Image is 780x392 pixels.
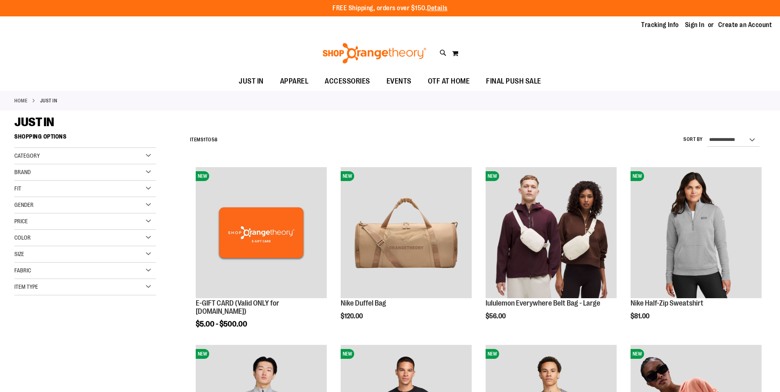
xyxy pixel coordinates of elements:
a: JUST IN [231,72,272,91]
a: Sign In [685,20,705,29]
span: $56.00 [486,313,507,320]
a: Home [14,97,27,104]
span: $120.00 [341,313,364,320]
span: Item Type [14,283,38,290]
span: Category [14,152,40,159]
div: product [337,163,476,341]
span: OTF AT HOME [428,72,470,91]
img: Nike Duffel Bag [341,167,472,298]
a: E-GIFT CARD (Valid ONLY for [DOMAIN_NAME]) [196,299,279,315]
span: Gender [14,202,34,208]
strong: Shopping Options [14,129,156,148]
a: Nike Half-Zip SweatshirtNEW [631,167,762,299]
span: ACCESSORIES [325,72,370,91]
a: Details [427,5,448,12]
strong: JUST IN [40,97,57,104]
span: NEW [341,349,354,359]
div: product [626,163,766,341]
span: NEW [631,349,644,359]
label: Sort By [683,136,703,143]
a: Create an Account [718,20,772,29]
span: Price [14,218,28,224]
a: Nike Half-Zip Sweatshirt [631,299,703,307]
a: EVENTS [378,72,420,91]
a: E-GIFT CARD (Valid ONLY for ShopOrangetheory.com)NEW [196,167,327,299]
span: NEW [196,171,209,181]
a: FINAL PUSH SALE [478,72,549,91]
span: 58 [212,137,218,143]
a: Nike Duffel BagNEW [341,167,472,299]
div: product [192,163,331,349]
span: Fit [14,185,21,192]
span: 1 [203,137,206,143]
span: Size [14,251,24,257]
span: NEW [486,349,499,359]
img: Shop Orangetheory [321,43,427,63]
a: Tracking Info [641,20,679,29]
a: APPAREL [272,72,317,91]
img: Nike Half-Zip Sweatshirt [631,167,762,298]
span: Color [14,234,31,241]
a: lululemon Everywhere Belt Bag - LargeNEW [486,167,617,299]
a: lululemon Everywhere Belt Bag - Large [486,299,600,307]
span: APPAREL [280,72,309,91]
p: FREE Shipping, orders over $150. [332,4,448,13]
span: JUST IN [239,72,264,91]
span: NEW [341,171,354,181]
a: ACCESSORIES [317,72,378,91]
span: NEW [631,171,644,181]
a: OTF AT HOME [420,72,478,91]
h2: Items to [190,134,218,146]
img: E-GIFT CARD (Valid ONLY for ShopOrangetheory.com) [196,167,327,298]
span: FINAL PUSH SALE [486,72,541,91]
span: NEW [196,349,209,359]
span: JUST IN [14,115,54,129]
img: lululemon Everywhere Belt Bag - Large [486,167,617,298]
span: Fabric [14,267,31,274]
div: product [482,163,621,341]
a: Nike Duffel Bag [341,299,386,307]
span: NEW [486,171,499,181]
span: Brand [14,169,31,175]
span: EVENTS [387,72,411,91]
span: $5.00 - $500.00 [196,320,247,328]
span: $81.00 [631,313,651,320]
